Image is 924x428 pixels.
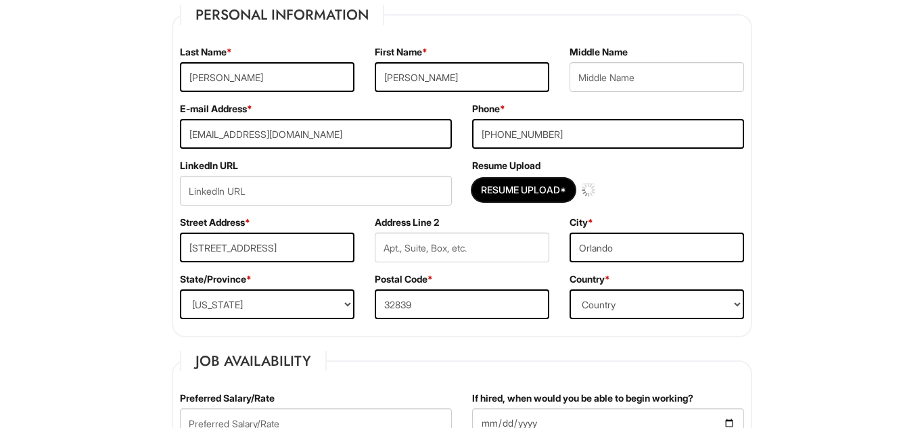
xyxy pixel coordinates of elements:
[570,272,610,286] label: Country
[375,233,549,262] input: Apt., Suite, Box, etc.
[180,176,452,206] input: LinkedIn URL
[375,45,428,59] label: First Name
[180,119,452,149] input: E-mail Address
[375,216,439,229] label: Address Line 2
[375,289,549,319] input: Postal Code
[375,272,433,286] label: Postal Code
[180,233,354,262] input: Street Address
[472,102,505,116] label: Phone
[180,272,252,286] label: State/Province
[375,62,549,92] input: First Name
[570,233,744,262] input: City
[570,216,593,229] label: City
[472,119,744,149] input: Phone
[180,391,275,405] label: Preferred Salary/Rate
[472,179,575,201] button: Resume Upload*Resume Upload*
[180,289,354,319] select: State/Province
[180,5,384,25] legend: Personal Information
[570,289,744,319] select: Country
[582,183,595,197] img: loading.gif
[180,159,238,172] label: LinkedIn URL
[180,216,250,229] label: Street Address
[180,45,232,59] label: Last Name
[180,102,252,116] label: E-mail Address
[570,62,744,92] input: Middle Name
[180,62,354,92] input: Last Name
[472,391,693,405] label: If hired, when would you be able to begin working?
[570,45,628,59] label: Middle Name
[180,351,327,371] legend: Job Availability
[472,159,540,172] label: Resume Upload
